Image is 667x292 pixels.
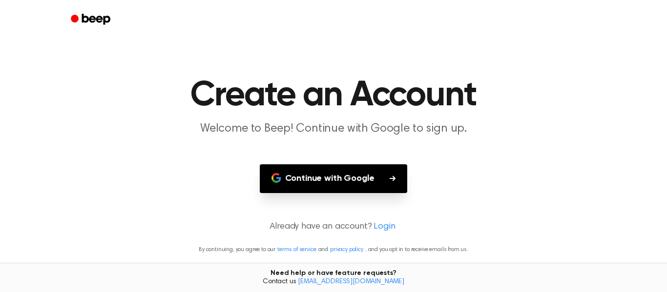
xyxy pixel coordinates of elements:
span: Contact us [6,278,661,287]
a: privacy policy [330,247,363,253]
a: Beep [64,10,119,29]
a: terms of service [277,247,316,253]
a: [EMAIL_ADDRESS][DOMAIN_NAME] [298,278,404,285]
button: Continue with Google [260,164,408,193]
p: By continuing, you agree to our and , and you opt in to receive emails from us. [12,245,655,254]
h1: Create an Account [83,78,584,113]
p: Welcome to Beep! Continue with Google to sign up. [146,121,521,137]
p: Already have an account? [12,220,655,234]
a: Login [374,220,395,234]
